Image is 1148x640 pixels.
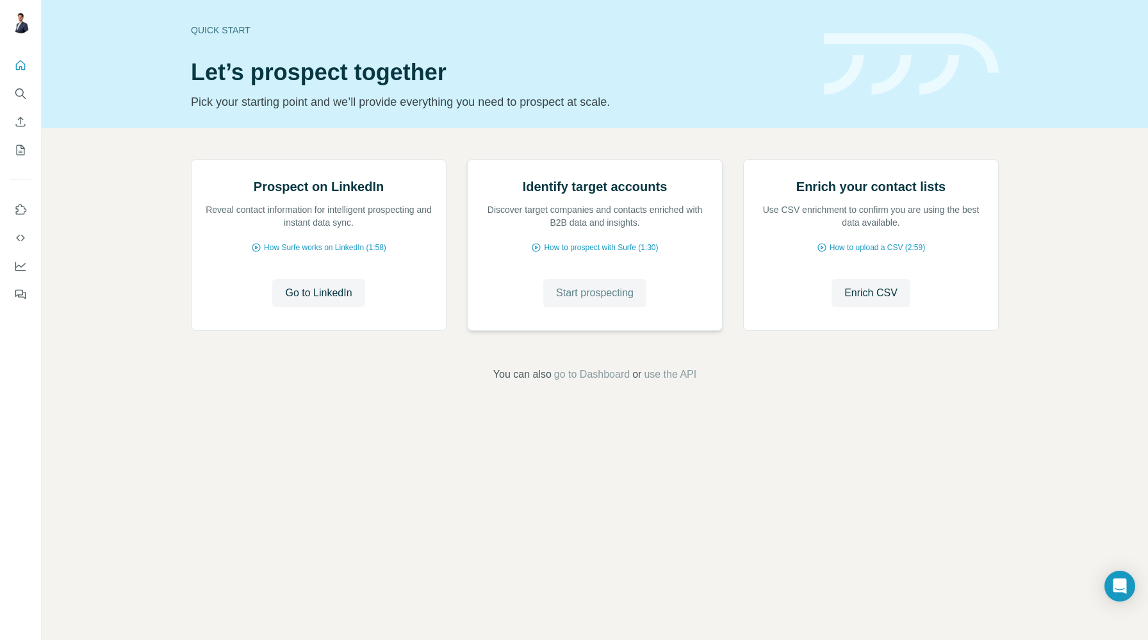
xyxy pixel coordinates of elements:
[285,285,352,301] span: Go to LinkedIn
[632,367,641,382] span: or
[480,203,709,229] p: Discover target companies and contacts enriched with B2B data and insights.
[830,242,925,253] span: How to upload a CSV (2:59)
[254,178,384,196] h2: Prospect on LinkedIn
[844,285,898,301] span: Enrich CSV
[543,279,646,307] button: Start prospecting
[10,82,31,105] button: Search
[556,285,634,301] span: Start prospecting
[544,242,658,253] span: How to prospect with Surfe (1:30)
[10,13,31,33] img: Avatar
[272,279,365,307] button: Go to LinkedIn
[1104,571,1135,602] div: Open Intercom Messenger
[264,242,386,253] span: How Surfe works on LinkedIn (1:58)
[824,33,999,96] img: banner
[191,24,808,37] div: Quick start
[554,367,630,382] button: go to Dashboard
[10,255,31,278] button: Dashboard
[204,203,433,229] p: Reveal contact information for intelligent prospecting and instant data sync.
[10,139,31,162] button: My lists
[523,178,668,196] h2: Identify target accounts
[10,283,31,306] button: Feedback
[796,178,946,196] h2: Enrich your contact lists
[191,93,808,111] p: Pick your starting point and we’ll provide everything you need to prospect at scale.
[191,60,808,85] h1: Let’s prospect together
[10,54,31,77] button: Quick start
[10,110,31,133] button: Enrich CSV
[10,198,31,221] button: Use Surfe on LinkedIn
[832,279,910,307] button: Enrich CSV
[644,367,696,382] button: use the API
[493,367,552,382] span: You can also
[10,226,31,249] button: Use Surfe API
[757,203,985,229] p: Use CSV enrichment to confirm you are using the best data available.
